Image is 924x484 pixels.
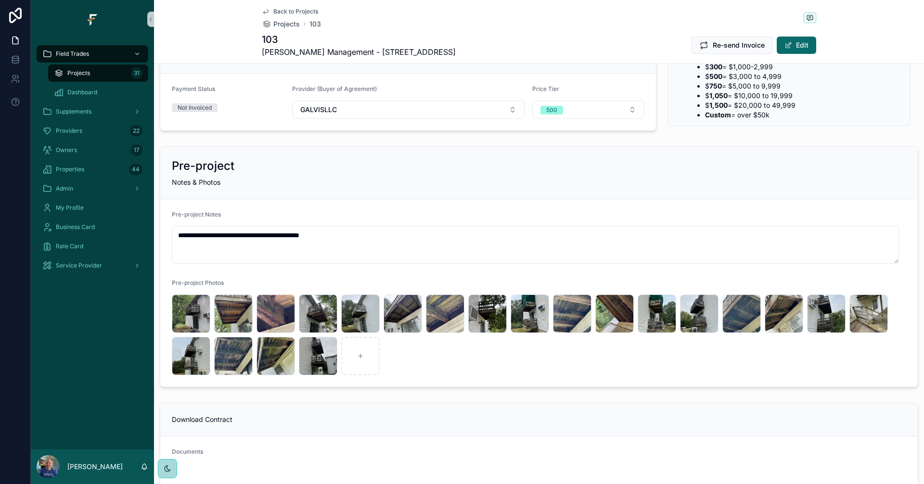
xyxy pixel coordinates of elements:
a: Admin [37,180,148,197]
a: Field Trades [37,45,148,63]
li: $ = $20,000 to 49,999 [705,101,902,110]
div: 500 [546,106,557,115]
strong: 1,500 [709,101,728,109]
span: Pre-project Notes [172,211,221,218]
span: Download Contract [172,415,232,423]
span: Properties [56,166,84,173]
a: My Profile [37,199,148,217]
button: Edit [777,37,816,54]
li: $ = $3,000 to 4,999 [705,72,902,81]
span: [PERSON_NAME] Management - [STREET_ADDRESS] [262,46,456,58]
strong: 300 [709,63,722,71]
img: App logo [85,12,100,27]
a: Dashboard [48,84,148,101]
span: Supplements [56,108,91,115]
span: Business Card [56,223,95,231]
span: Documents [172,448,203,455]
a: Back to Projects [262,8,318,15]
div: Not Invoiced [178,103,212,112]
a: Service Provider [37,257,148,274]
div: 44 [129,164,142,175]
li: = over $50k [705,110,902,120]
p: [PERSON_NAME] [67,462,123,471]
span: Re-send Invoice [713,40,765,50]
div: scrollable content [31,38,154,287]
li: $ = $5,000 to 9,999 [705,81,902,91]
strong: 750 [709,82,722,90]
a: Rate Card [37,238,148,255]
h2: Pre-project [172,158,234,174]
button: Select Button [532,101,645,119]
span: Dashboard [67,89,97,96]
a: Properties44 [37,161,148,178]
span: Price Tier [532,85,559,92]
div: 22 [130,125,142,137]
span: Provider (Buyer of Agreement) [292,85,377,92]
span: Service Provider [56,262,102,269]
a: Providers22 [37,122,148,140]
button: Select Button [292,101,525,119]
span: GALVISLLC [300,105,337,115]
span: Field Trades [56,50,89,58]
li: $ = $1,000-2,999 [705,62,902,72]
div: 17 [131,144,142,156]
h1: 103 [262,33,456,46]
a: 103 [309,19,321,29]
a: Projects31 [48,64,148,82]
strong: 500 [709,72,722,80]
span: Pre-project Photos [172,279,224,286]
span: My Profile [56,204,84,212]
div: Our Fee // Job Quote - $**100** = $500-999 - $**300** = $1,000-2,999 - $**500** = $3,000 to 4,999... [690,36,902,120]
strong: Custom [705,111,731,119]
button: Re-send Invoice [691,37,773,54]
span: Projects [273,19,300,29]
span: Back to Projects [273,8,318,15]
span: Rate Card [56,242,83,250]
a: Owners17 [37,141,148,159]
span: Providers [56,127,82,135]
span: Admin [56,185,73,192]
span: Projects [67,69,90,77]
div: 31 [131,67,142,79]
span: Owners [56,146,77,154]
span: Payment Status [172,85,215,92]
a: Supplements [37,103,148,120]
a: Projects [262,19,300,29]
li: $ = $10,000 to 19,999 [705,91,902,101]
strong: 1,050 [709,91,728,100]
span: Notes & Photos [172,178,220,186]
a: Business Card [37,218,148,236]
